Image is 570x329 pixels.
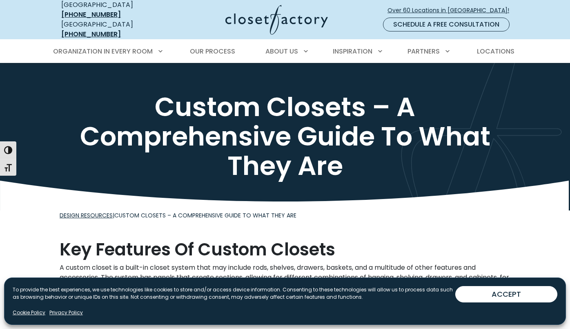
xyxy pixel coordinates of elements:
p: A custom closet is a built-in closet system that may include rods, shelves, drawers, baskets, and... [60,263,510,322]
a: Schedule a Free Consultation [383,18,510,31]
nav: Primary Menu [47,40,523,63]
img: Closet Factory Logo [225,5,328,35]
span: Custom Closets – A Comprehensive Guide To What They Are [114,211,296,219]
span: Partners [407,47,440,56]
button: ACCEPT [455,286,557,302]
span: Organization in Every Room [53,47,153,56]
a: [PHONE_NUMBER] [61,10,121,19]
h2: Key Features Of Custom Closets [60,240,510,260]
span: About Us [265,47,298,56]
a: Over 60 Locations in [GEOGRAPHIC_DATA]! [387,3,516,18]
span: Over 60 Locations in [GEOGRAPHIC_DATA]! [387,6,516,15]
h1: Custom Closets – A Comprehensive Guide To What They Are [60,92,510,181]
span: Locations [477,47,514,56]
p: To provide the best experiences, we use technologies like cookies to store and/or access device i... [13,286,455,301]
a: Design Resources [60,211,113,219]
a: [PHONE_NUMBER] [61,29,121,39]
a: Privacy Policy [49,309,83,316]
div: [GEOGRAPHIC_DATA] [61,20,161,39]
span: | [60,211,296,219]
a: Cookie Policy [13,309,45,316]
span: Inspiration [333,47,372,56]
span: Our Process [190,47,235,56]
